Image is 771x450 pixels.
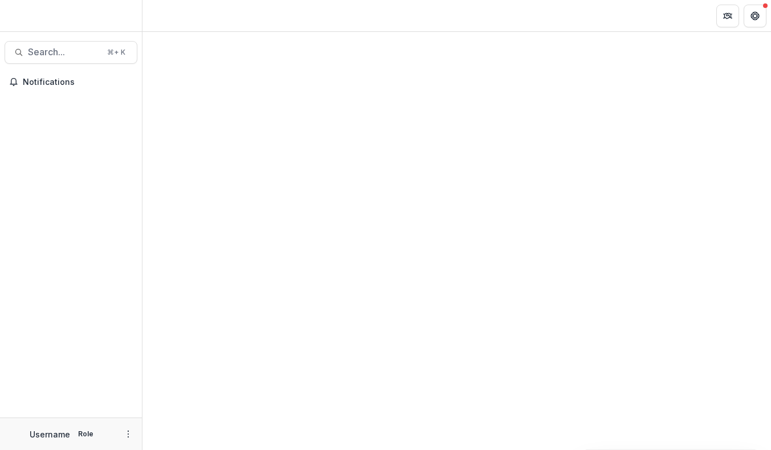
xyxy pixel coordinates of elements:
button: Search... [5,41,137,64]
button: Notifications [5,73,137,91]
div: ⌘ + K [105,46,128,59]
p: Role [75,429,97,439]
button: Get Help [744,5,766,27]
span: Search... [28,47,100,58]
p: Username [30,428,70,440]
button: More [121,427,135,441]
span: Notifications [23,77,133,87]
nav: breadcrumb [147,7,195,24]
button: Partners [716,5,739,27]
